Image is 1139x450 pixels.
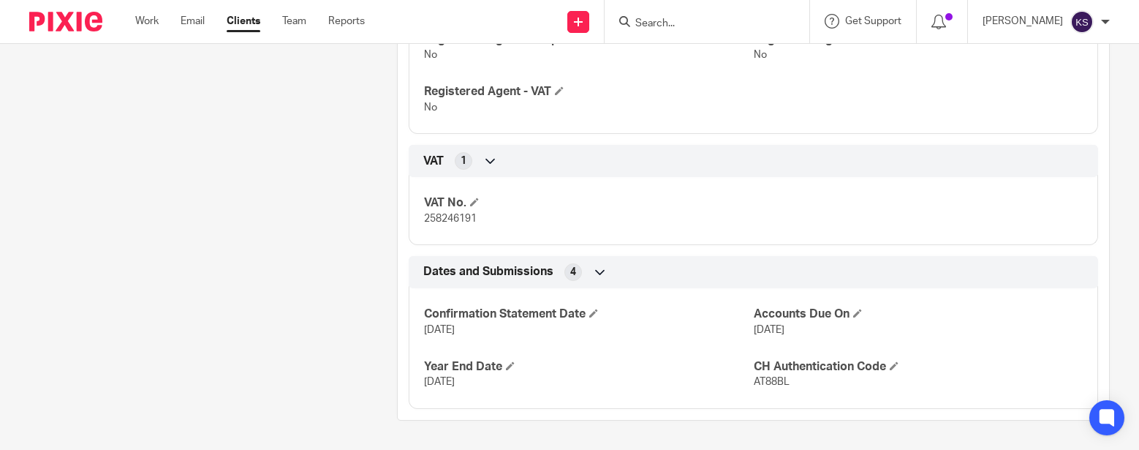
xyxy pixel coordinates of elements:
[983,14,1063,29] p: [PERSON_NAME]
[754,325,784,335] span: [DATE]
[328,14,365,29] a: Reports
[754,50,767,60] span: No
[461,154,466,168] span: 1
[424,325,455,335] span: [DATE]
[423,154,444,169] span: VAT
[424,102,437,113] span: No
[424,307,753,322] h4: Confirmation Statement Date
[424,377,455,387] span: [DATE]
[634,18,765,31] input: Search
[424,214,477,224] span: 258246191
[424,195,753,211] h4: VAT No.
[29,12,102,31] img: Pixie
[424,84,753,100] h4: Registered Agent - VAT
[845,16,901,26] span: Get Support
[754,377,790,387] span: AT88BL
[135,14,159,29] a: Work
[227,14,260,29] a: Clients
[282,14,306,29] a: Team
[424,50,437,60] span: No
[570,265,576,280] span: 4
[754,359,1083,375] h4: CH Authentication Code
[423,264,553,280] span: Dates and Submissions
[754,307,1083,322] h4: Accounts Due On
[181,14,205,29] a: Email
[1070,10,1094,34] img: svg%3E
[424,359,753,375] h4: Year End Date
